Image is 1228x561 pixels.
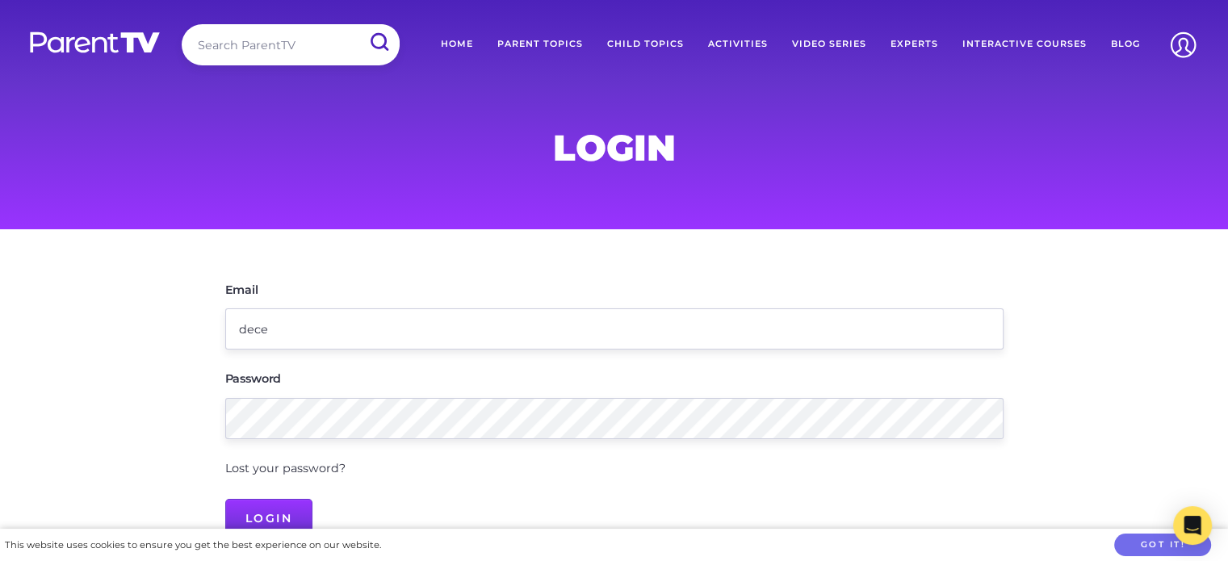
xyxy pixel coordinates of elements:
input: Login [225,499,313,538]
a: Lost your password? [225,461,346,475]
a: Parent Topics [485,24,595,65]
label: Password [225,373,282,384]
a: Home [429,24,485,65]
a: Child Topics [595,24,696,65]
input: Search ParentTV [182,24,400,65]
a: Activities [696,24,780,65]
img: Account [1163,24,1204,65]
a: Video Series [780,24,878,65]
div: Open Intercom Messenger [1173,506,1212,545]
button: Got it! [1114,534,1211,557]
label: Email [225,284,258,295]
a: Blog [1099,24,1152,65]
h1: Login [225,132,1004,164]
a: Interactive Courses [950,24,1099,65]
a: Experts [878,24,950,65]
img: parenttv-logo-white.4c85aaf.svg [28,31,161,54]
input: Submit [358,24,400,61]
div: This website uses cookies to ensure you get the best experience on our website. [5,537,381,554]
